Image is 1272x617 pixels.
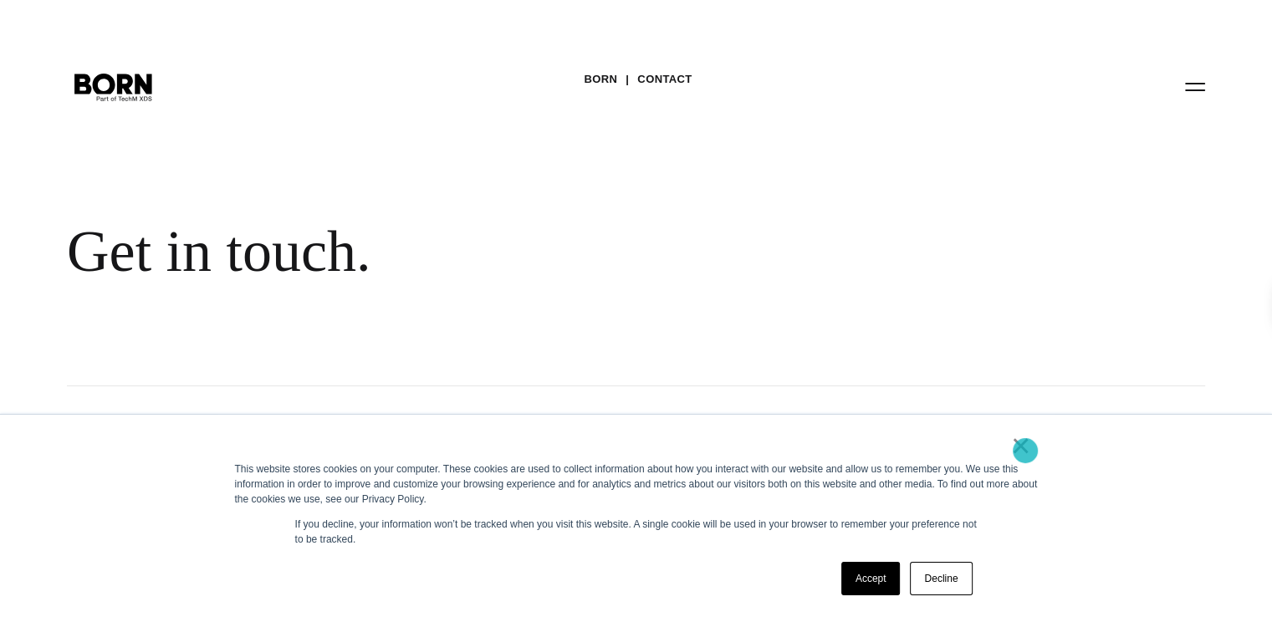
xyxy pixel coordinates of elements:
[637,67,692,92] a: Contact
[584,67,617,92] a: BORN
[1011,438,1031,453] a: ×
[67,217,1020,286] div: Get in touch.
[295,517,978,547] p: If you decline, your information won’t be tracked when you visit this website. A single cookie wi...
[235,461,1038,507] div: This website stores cookies on your computer. These cookies are used to collect information about...
[1175,69,1215,104] button: Open
[841,562,901,595] a: Accept
[910,562,972,595] a: Decline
